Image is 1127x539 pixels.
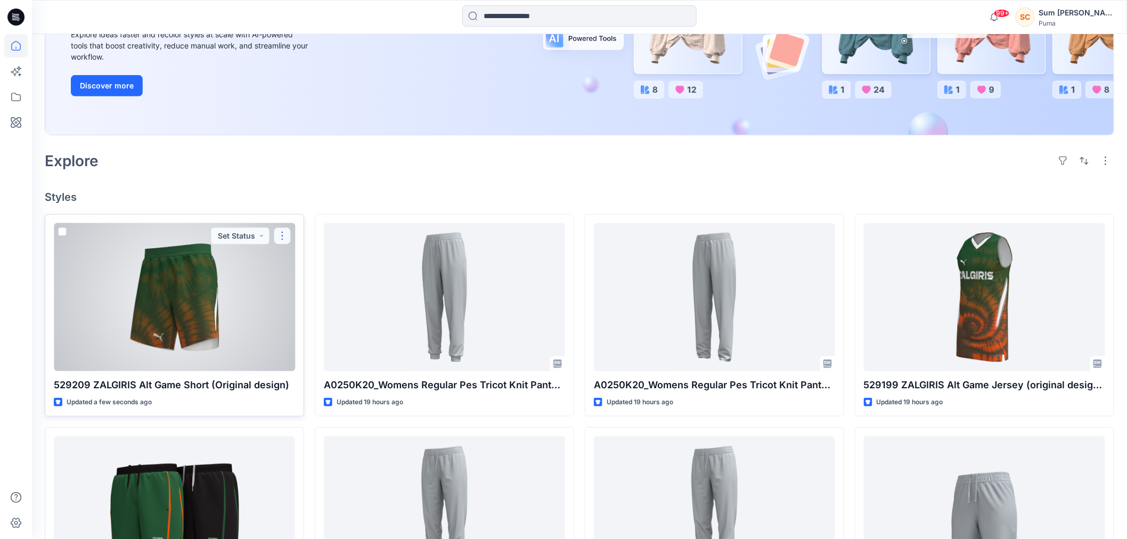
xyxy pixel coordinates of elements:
p: 529199 ZALGIRIS Alt Game Jersey (original design, 1 way placement cut) [864,378,1105,393]
p: Updated 19 hours ago [607,397,673,408]
p: A0250K20_Womens Regular Pes Tricot Knit Pants_High Rise_Open Hem_CV02 [594,378,835,393]
span: 99+ [994,9,1010,18]
p: Updated a few seconds ago [67,397,152,408]
p: Updated 19 hours ago [337,397,403,408]
button: Discover more [71,75,143,96]
a: 529209 ZALGIRIS Alt Game Short (Original design) [54,223,295,371]
p: A0250K20_Womens Regular Pes Tricot Knit Pants_High Rise_Closed cuff_CV01 [324,378,565,393]
p: 529209 ZALGIRIS Alt Game Short (Original design) [54,378,295,393]
p: Updated 19 hours ago [877,397,943,408]
h2: Explore [45,152,99,169]
div: SC [1016,7,1035,27]
div: Puma [1039,19,1114,27]
a: A0250K20_Womens Regular Pes Tricot Knit Pants_High Rise_Closed cuff_CV01 [324,223,565,371]
div: Explore ideas faster and recolor styles at scale with AI-powered tools that boost creativity, red... [71,29,311,62]
a: A0250K20_Womens Regular Pes Tricot Knit Pants_High Rise_Open Hem_CV02 [594,223,835,371]
div: Sum [PERSON_NAME] [1039,6,1114,19]
a: Discover more [71,75,311,96]
a: 529199 ZALGIRIS Alt Game Jersey (original design, 1 way placement cut) [864,223,1105,371]
h4: Styles [45,191,1114,203]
